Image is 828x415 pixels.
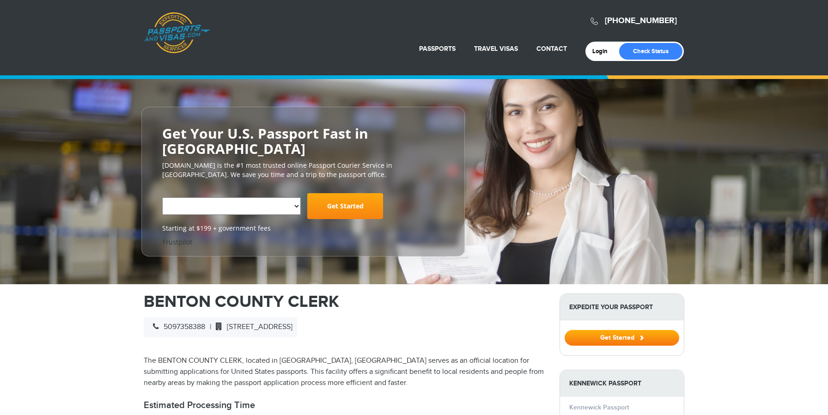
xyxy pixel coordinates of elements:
[144,12,210,54] a: Passports & [DOMAIN_NAME]
[592,48,614,55] a: Login
[419,45,456,53] a: Passports
[211,323,292,331] span: [STREET_ADDRESS]
[148,323,205,331] span: 5097358388
[162,238,192,246] a: Trustpilot
[144,293,546,310] h1: BENTON COUNTY CLERK
[162,161,444,179] p: [DOMAIN_NAME] is the #1 most trusted online Passport Courier Service in [GEOGRAPHIC_DATA]. We sav...
[307,193,383,219] a: Get Started
[569,403,629,411] a: Kennewick Passport
[605,16,677,26] a: [PHONE_NUMBER]
[144,317,297,337] div: |
[560,294,684,320] strong: Expedite Your Passport
[536,45,567,53] a: Contact
[162,224,444,233] span: Starting at $199 + government fees
[144,355,546,389] p: The BENTON COUNTY CLERK, located in [GEOGRAPHIC_DATA], [GEOGRAPHIC_DATA] serves as an official lo...
[144,400,546,411] h2: Estimated Processing Time
[619,43,682,60] a: Check Status
[560,370,684,397] strong: Kennewick Passport
[162,126,444,156] h2: Get Your U.S. Passport Fast in [GEOGRAPHIC_DATA]
[565,334,679,341] a: Get Started
[565,330,679,346] button: Get Started
[474,45,518,53] a: Travel Visas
